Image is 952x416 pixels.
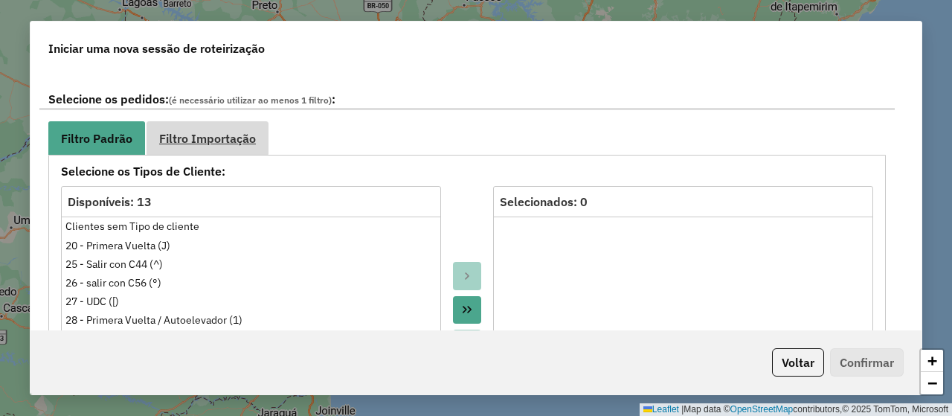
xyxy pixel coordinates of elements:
[65,275,437,291] div: 26 - salir con C56 (°)
[48,39,265,57] span: Iniciar uma nova sessão de roteirização
[453,296,481,324] button: Move All to Target
[500,193,866,211] div: Selecionados: 0
[772,348,824,377] button: Voltar
[52,162,882,180] strong: Selecione os Tipos de Cliente:
[169,95,332,106] span: (é necessário utilizar ao menos 1 filtro)
[65,313,437,328] div: 28 - Primera Vuelta / Autoelevador (1)
[681,404,684,415] span: |
[68,193,434,211] div: Disponíveis: 13
[159,132,256,144] span: Filtro Importação
[65,219,437,234] div: Clientes sem Tipo de cliente
[643,404,679,415] a: Leaflet
[927,374,937,392] span: −
[921,350,943,372] a: Zoom in
[65,238,437,254] div: 20 - Primera Vuelta (J)
[921,372,943,394] a: Zoom out
[39,90,895,110] label: Selecione os pedidos: :
[65,294,437,310] div: 27 - UDC ([)
[640,403,952,416] div: Map data © contributors,© 2025 TomTom, Microsoft
[61,132,132,144] span: Filtro Padrão
[65,257,437,272] div: 25 - Salir con C44 (^)
[730,404,794,415] a: OpenStreetMap
[927,351,937,370] span: +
